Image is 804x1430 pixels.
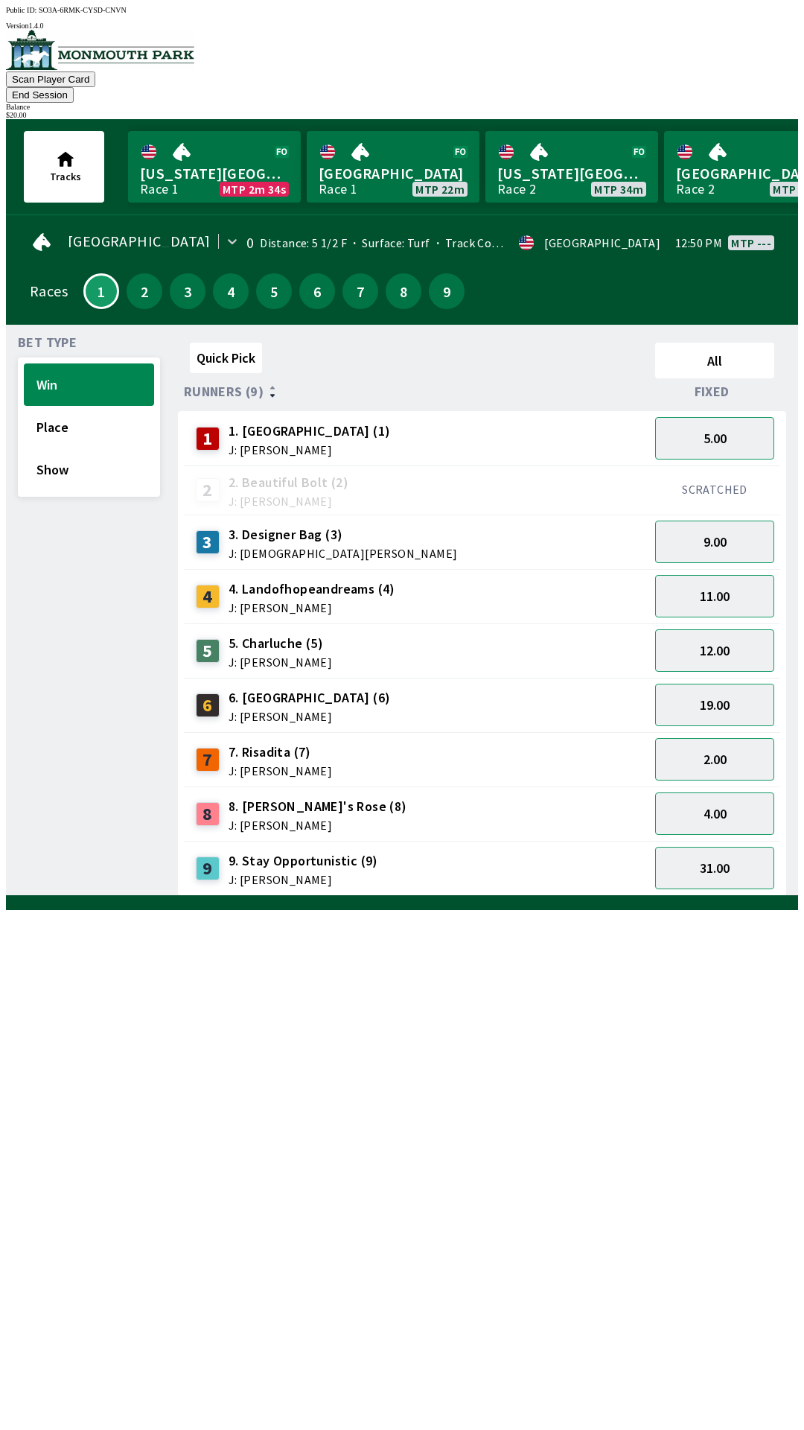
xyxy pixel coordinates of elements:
[655,343,774,378] button: All
[196,748,220,772] div: 7
[649,384,780,399] div: Fixed
[433,286,461,296] span: 9
[36,461,141,478] span: Show
[196,585,220,608] div: 4
[6,22,798,30] div: Version 1.4.0
[703,430,727,447] span: 5.00
[197,349,255,366] span: Quick Pick
[655,684,774,726] button: 19.00
[24,406,154,448] button: Place
[260,235,347,250] span: Distance: 5 1/2 F
[30,285,68,297] div: Races
[6,103,798,111] div: Balance
[415,183,465,195] span: MTP 22m
[127,273,162,309] button: 2
[140,164,289,183] span: [US_STATE][GEOGRAPHIC_DATA]
[307,131,479,203] a: [GEOGRAPHIC_DATA]Race 1MTP 22m
[36,376,141,393] span: Win
[544,237,660,249] div: [GEOGRAPHIC_DATA]
[24,131,104,203] button: Tracks
[695,386,730,398] span: Fixed
[217,286,245,296] span: 4
[196,530,220,554] div: 3
[319,183,357,195] div: Race 1
[196,802,220,826] div: 8
[6,71,95,87] button: Scan Player Card
[429,273,465,309] button: 9
[128,131,301,203] a: [US_STATE][GEOGRAPHIC_DATA]Race 1MTP 2m 34s
[594,183,643,195] span: MTP 34m
[497,183,536,195] div: Race 2
[229,525,458,544] span: 3. Designer Bag (3)
[229,473,348,492] span: 2. Beautiful Bolt (2)
[485,131,658,203] a: [US_STATE][GEOGRAPHIC_DATA]Race 2MTP 34m
[347,235,430,250] span: Surface: Turf
[303,286,331,296] span: 6
[190,343,262,373] button: Quick Pick
[299,273,335,309] button: 6
[342,273,378,309] button: 7
[655,629,774,672] button: 12.00
[213,273,249,309] button: 4
[386,273,421,309] button: 8
[173,286,202,296] span: 3
[229,422,391,441] span: 1. [GEOGRAPHIC_DATA] (1)
[223,183,286,195] span: MTP 2m 34s
[319,164,468,183] span: [GEOGRAPHIC_DATA]
[24,363,154,406] button: Win
[170,273,205,309] button: 3
[229,688,391,708] span: 6. [GEOGRAPHIC_DATA] (6)
[229,634,332,653] span: 5. Charluche (5)
[229,765,332,777] span: J: [PERSON_NAME]
[196,639,220,663] div: 5
[229,602,395,614] span: J: [PERSON_NAME]
[68,235,211,247] span: [GEOGRAPHIC_DATA]
[229,579,395,599] span: 4. Landofhopeandreams (4)
[229,444,391,456] span: J: [PERSON_NAME]
[229,547,458,559] span: J: [DEMOGRAPHIC_DATA][PERSON_NAME]
[24,448,154,491] button: Show
[196,693,220,717] div: 6
[229,743,332,762] span: 7. Risadita (7)
[184,384,649,399] div: Runners (9)
[700,642,730,659] span: 12.00
[700,859,730,877] span: 31.00
[39,6,127,14] span: SO3A-6RMK-CYSD-CNVN
[346,286,374,296] span: 7
[229,495,348,507] span: J: [PERSON_NAME]
[260,286,288,296] span: 5
[89,287,114,295] span: 1
[700,588,730,605] span: 11.00
[731,237,771,249] span: MTP ---
[229,656,332,668] span: J: [PERSON_NAME]
[655,575,774,617] button: 11.00
[6,30,194,70] img: venue logo
[130,286,159,296] span: 2
[6,6,798,14] div: Public ID:
[703,751,727,768] span: 2.00
[655,792,774,835] button: 4.00
[655,521,774,563] button: 9.00
[675,237,722,249] span: 12:50 PM
[246,237,254,249] div: 0
[140,183,179,195] div: Race 1
[229,819,407,831] span: J: [PERSON_NAME]
[36,419,141,436] span: Place
[655,417,774,460] button: 5.00
[703,805,727,822] span: 4.00
[196,478,220,502] div: 2
[196,427,220,451] div: 1
[184,386,264,398] span: Runners (9)
[196,857,220,880] div: 9
[389,286,418,296] span: 8
[676,183,715,195] div: Race 2
[655,482,774,497] div: SCRATCHED
[6,111,798,119] div: $ 20.00
[700,696,730,714] span: 19.00
[703,533,727,550] span: 9.00
[662,352,768,369] span: All
[497,164,646,183] span: [US_STATE][GEOGRAPHIC_DATA]
[229,797,407,816] span: 8. [PERSON_NAME]'s Rose (8)
[229,874,378,886] span: J: [PERSON_NAME]
[229,711,391,722] span: J: [PERSON_NAME]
